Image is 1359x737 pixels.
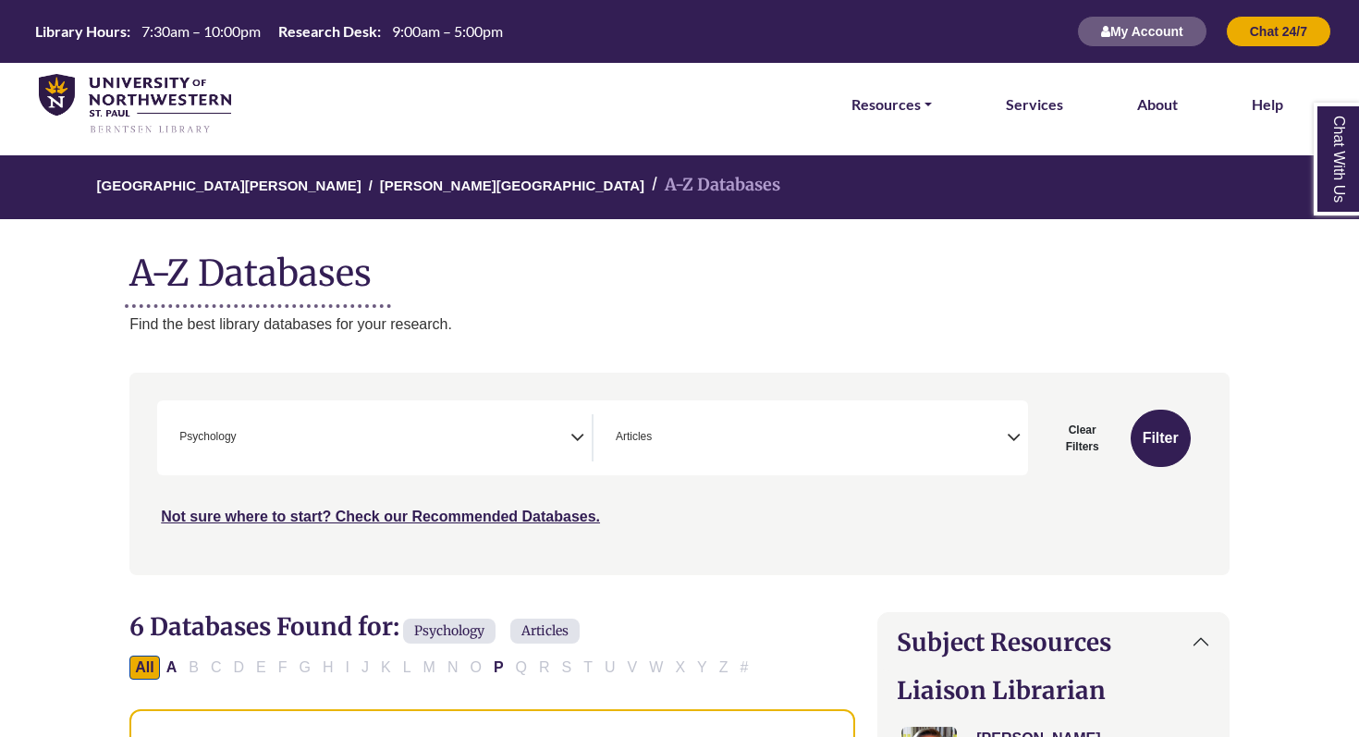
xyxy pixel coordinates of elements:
[644,172,780,199] li: A-Z Databases
[1252,92,1283,117] a: Help
[616,428,652,446] span: Articles
[129,611,399,642] span: 6 Databases Found for:
[510,619,580,644] span: Articles
[141,22,261,40] span: 7:30am – 10:00pm
[129,658,755,674] div: Alpha-list to filter by first letter of database name
[1077,23,1207,39] a: My Account
[179,428,236,446] span: Psychology
[129,656,159,680] button: All
[1131,410,1191,467] button: Submit for Search Results
[851,92,932,117] a: Resources
[1226,23,1331,39] a: Chat 24/7
[271,21,382,41] th: Research Desk:
[488,656,509,680] button: Filter Results P
[897,676,1210,705] h2: Liaison Librarian
[28,21,510,39] table: Hours Today
[403,619,496,644] span: Psychology
[39,74,231,135] img: library_home
[1077,16,1207,47] button: My Account
[28,21,131,41] th: Library Hours:
[161,509,600,524] a: Not sure where to start? Check our Recommended Databases.
[129,238,1230,294] h1: A-Z Databases
[380,175,644,193] a: [PERSON_NAME][GEOGRAPHIC_DATA]
[97,175,361,193] a: [GEOGRAPHIC_DATA][PERSON_NAME]
[392,22,503,40] span: 9:00am – 5:00pm
[1137,92,1178,117] a: About
[161,656,183,680] button: Filter Results A
[240,432,249,447] textarea: Search
[1226,16,1331,47] button: Chat 24/7
[655,432,664,447] textarea: Search
[608,428,652,446] li: Articles
[28,21,510,43] a: Hours Today
[1006,92,1063,117] a: Services
[129,313,1230,337] p: Find the best library databases for your research.
[129,155,1230,219] nav: breadcrumb
[878,613,1229,671] button: Subject Resources
[1039,410,1126,467] button: Clear Filters
[129,373,1230,574] nav: Search filters
[172,428,236,446] li: Psychology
